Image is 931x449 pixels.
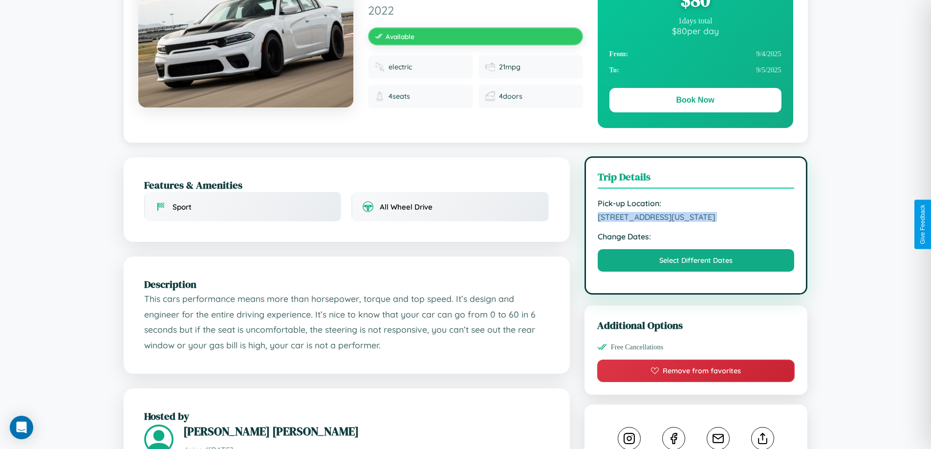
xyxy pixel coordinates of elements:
img: Fuel type [375,62,385,72]
h3: Additional Options [597,318,795,332]
span: 4 seats [389,92,410,101]
div: Give Feedback [919,205,926,244]
img: Doors [485,91,495,101]
strong: To: [609,66,619,74]
span: Sport [173,202,192,212]
div: $ 80 per day [609,25,781,36]
h3: [PERSON_NAME] [PERSON_NAME] [183,423,549,439]
div: 9 / 4 / 2025 [609,46,781,62]
span: Available [386,32,414,41]
h2: Description [144,277,549,291]
button: Remove from favorites [597,360,795,382]
span: Free Cancellations [611,343,664,351]
h2: Hosted by [144,409,549,423]
span: 21 mpg [499,63,520,71]
div: 9 / 5 / 2025 [609,62,781,78]
span: [STREET_ADDRESS][US_STATE] [598,212,795,222]
span: All Wheel Drive [380,202,433,212]
strong: From: [609,50,628,58]
div: Open Intercom Messenger [10,416,33,439]
strong: Pick-up Location: [598,198,795,208]
span: electric [389,63,412,71]
p: This cars performance means more than horsepower, torque and top speed. It’s design and engineer ... [144,291,549,353]
button: Book Now [609,88,781,112]
div: 1 days total [609,17,781,25]
img: Seats [375,91,385,101]
h3: Trip Details [598,170,795,189]
img: Fuel efficiency [485,62,495,72]
span: 2022 [368,3,583,18]
strong: Change Dates: [598,232,795,241]
button: Select Different Dates [598,249,795,272]
h2: Features & Amenities [144,178,549,192]
span: 4 doors [499,92,522,101]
